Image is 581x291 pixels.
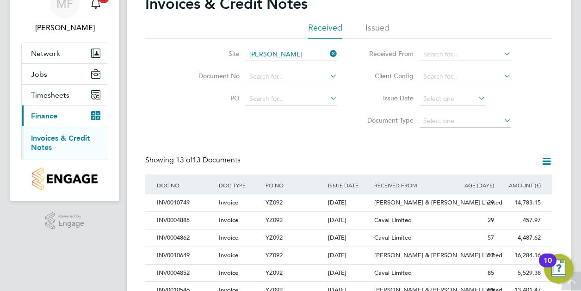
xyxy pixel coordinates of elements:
span: [PERSON_NAME] & [PERSON_NAME] Limited [374,198,502,206]
label: Document Type [360,116,414,124]
span: 29 [488,216,494,224]
span: Powered by [58,212,84,220]
span: YZ092 [266,251,283,259]
label: Client Config [360,72,414,80]
button: Timesheets [22,85,108,105]
div: ISSUE DATE [326,174,372,196]
span: 57 [488,251,494,259]
span: YZ092 [266,216,283,224]
label: Received From [360,50,414,58]
img: countryside-properties-logo-retina.png [32,167,97,190]
input: Search for... [420,70,511,83]
div: Finance [22,126,108,160]
div: AGE (DAYS) [450,174,496,196]
span: YZ092 [266,234,283,241]
span: Network [31,49,60,58]
input: Select one [420,115,511,128]
div: [DATE] [326,247,372,264]
span: Marie Fraser [21,22,108,33]
div: 16,284.16 [496,247,543,264]
span: Caval Limited [374,234,412,241]
span: Finance [31,111,57,120]
div: INV0010749 [155,194,216,211]
span: Invoice [219,198,238,206]
span: Invoice [219,251,238,259]
input: Search for... [420,48,511,61]
span: 57 [488,234,494,241]
span: Invoice [219,216,238,224]
div: DOC TYPE [216,174,263,196]
div: [DATE] [326,212,372,229]
li: Issued [365,22,389,39]
span: 29 [488,198,494,206]
a: Invoices & Credit Notes [31,134,90,152]
span: YZ092 [266,198,283,206]
a: Go to home page [21,167,108,190]
div: 5,529.38 [496,265,543,282]
input: Search for... [246,93,337,105]
span: Invoice [219,234,238,241]
label: Issue Date [360,94,414,102]
div: INV0004885 [155,212,216,229]
span: Caval Limited [374,216,412,224]
span: Engage [58,220,84,228]
span: 13 Documents [176,155,241,165]
span: Timesheets [31,91,69,99]
input: Select one [420,93,486,105]
div: INV0004852 [155,265,216,282]
li: Received [308,22,342,39]
button: Finance [22,105,108,126]
input: Search for... [246,70,337,83]
label: PO [186,94,240,102]
div: AMOUNT (£) [496,174,543,196]
span: Invoice [219,269,238,277]
div: 4,487.62 [496,229,543,247]
span: Jobs [31,70,47,79]
div: 457.97 [496,212,543,229]
span: Caval Limited [374,269,412,277]
div: INV0010649 [155,247,216,264]
button: Network [22,43,108,63]
label: Site [186,50,240,58]
div: DOC NO [155,174,216,196]
button: Jobs [22,64,108,84]
a: Powered byEngage [45,212,85,230]
label: Document No [186,72,240,80]
span: [PERSON_NAME] & [PERSON_NAME] Limited [374,251,502,259]
button: Open Resource Center, 10 new notifications [544,254,574,284]
div: Showing [145,155,242,165]
div: 10 [544,260,552,272]
div: [DATE] [326,265,372,282]
span: 85 [488,269,494,277]
span: YZ092 [266,269,283,277]
div: RECEIVED FROM [372,174,450,196]
span: 13 of [176,155,192,165]
input: Search for... [246,48,337,61]
div: INV0004862 [155,229,216,247]
div: [DATE] [326,229,372,247]
div: [DATE] [326,194,372,211]
div: PO NO [263,174,325,196]
div: 14,783.15 [496,194,543,211]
